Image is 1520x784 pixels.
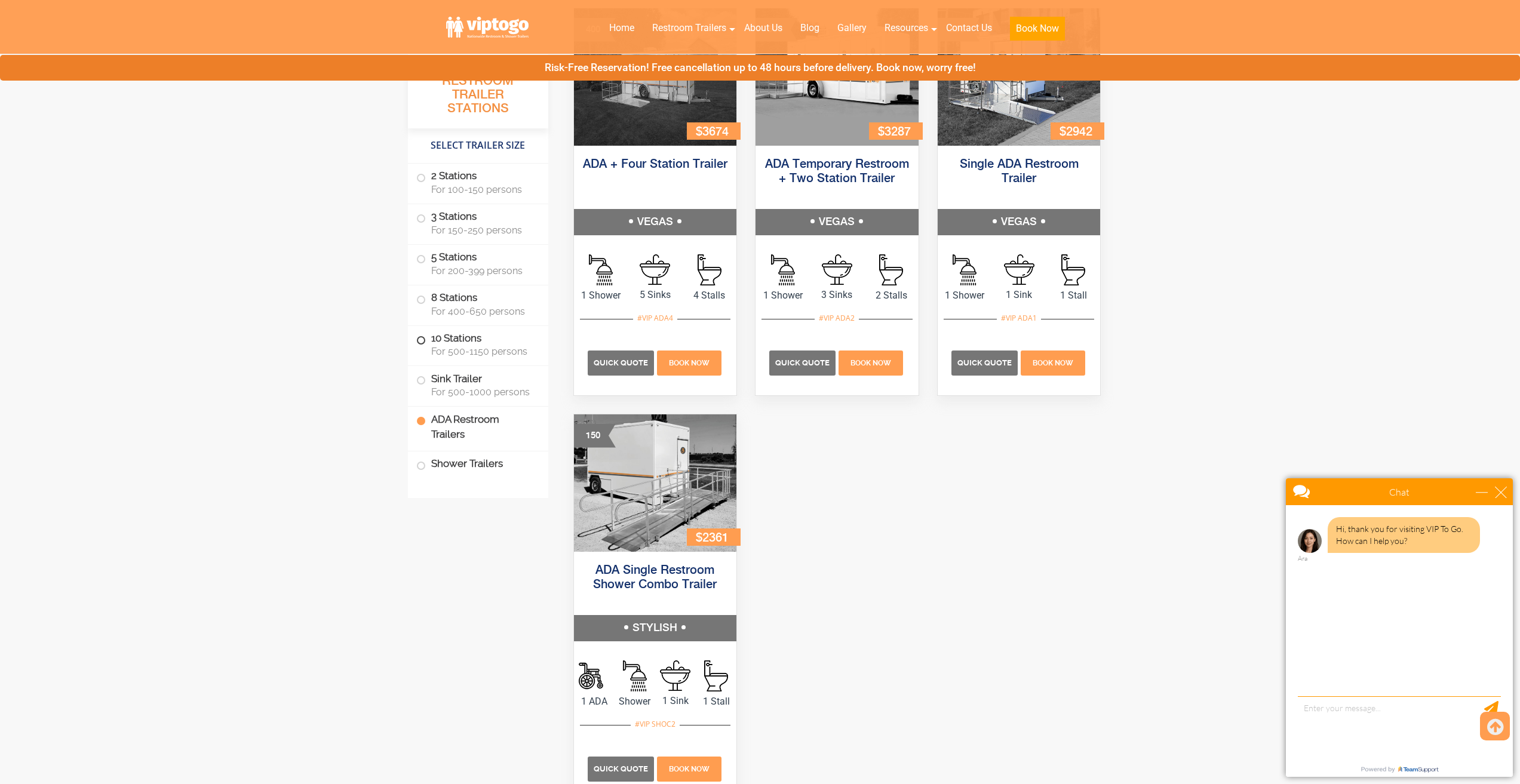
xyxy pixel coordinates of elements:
label: Shower Trailers [416,451,540,477]
span: For 100-150 persons [431,184,534,195]
a: Single ADA Restroom Trailer [960,158,1079,185]
a: ADA Temporary Restroom + Two Station Trailer [765,158,909,185]
img: an icon of Shower [953,254,977,285]
img: an icon of sink [660,660,690,691]
h5: VEGAS [574,209,737,235]
span: For 500-1000 persons [431,386,534,398]
img: an icon of stall [879,254,903,285]
a: Contact Us [937,15,1001,41]
label: 3 Stations [416,204,540,241]
span: Quick Quote [594,764,648,773]
a: Gallery [828,15,876,41]
label: 8 Stations [416,285,540,322]
span: 1 Shower [574,288,628,303]
img: an icon of sink [822,254,852,285]
span: Book Now [669,765,710,773]
span: 1 ADA [574,694,615,709]
div: #VIP ADA2 [815,310,859,326]
img: an icon of Shower [589,254,613,285]
a: Book Now [1001,15,1074,48]
span: 1 Sink [992,288,1046,302]
span: 1 Stall [696,694,736,709]
h4: Select Trailer Size [408,134,548,157]
span: 3 Sinks [810,288,864,302]
span: Quick Quote [594,358,648,367]
label: 10 Stations [416,326,540,363]
a: Quick Quote [588,356,656,368]
a: Blog [791,15,828,41]
span: 1 Shower [938,288,992,303]
a: Resources [876,15,937,41]
span: Book Now [669,359,710,367]
div: #VIP ADA1 [997,310,1041,326]
span: Quick Quote [775,358,830,367]
a: Restroom Trailers [643,15,735,41]
label: 5 Stations [416,245,540,282]
a: Quick Quote [769,356,837,368]
img: an icon of Shower [579,660,610,691]
div: $2942 [1051,122,1104,140]
label: 2 Stations [416,164,540,201]
span: 2 Stalls [864,288,919,303]
div: $3287 [869,122,923,140]
span: Quick Quote [957,358,1012,367]
span: 1 Stall [1046,288,1101,303]
img: an icon of Shower [771,254,795,285]
span: For 400-650 persons [431,306,534,317]
span: Book Now [1033,359,1073,367]
div: #VIP SHOC2 [631,717,680,732]
a: Book Now [1019,356,1086,368]
h5: VEGAS [938,209,1101,235]
a: Quick Quote [588,763,656,774]
span: 1 Sink [655,694,696,708]
a: Book Now [655,763,723,774]
div: 150 [574,424,616,448]
h5: VEGAS [756,209,919,235]
a: ADA Single Restroom Shower Combo Trailer [593,564,717,591]
a: Book Now [655,356,723,368]
iframe: Live Chat Box [1279,471,1520,784]
span: 1 Shower [756,288,810,303]
button: Book Now [1010,17,1065,41]
h5: STYLISH [574,615,737,641]
span: For 200-399 persons [431,265,534,276]
span: Book Now [850,359,891,367]
a: ADA + Four Station Trailer [583,158,727,171]
a: Quick Quote [951,356,1020,368]
img: an icon of sink [1004,254,1034,285]
span: 5 Sinks [628,288,682,302]
img: ADA Single Restroom Shower Combo Trailer [574,414,737,552]
div: #VIP ADA4 [633,310,677,326]
div: $2361 [687,528,741,546]
img: an icon of sink [640,254,670,285]
span: Shower [615,694,655,709]
span: For 150-250 persons [431,225,534,236]
a: Book Now [837,356,905,368]
a: Home [600,15,643,41]
span: For 500-1150 persons [431,346,534,357]
div: $3674 [687,122,741,140]
img: an icon of Shower [623,660,647,691]
img: an icon of stall [1061,254,1085,285]
label: ADA Restroom Trailers [416,407,540,447]
h3: All Portable Restroom Trailer Stations [408,57,548,128]
img: an icon of stall [698,254,721,285]
img: an icon of stall [704,660,728,691]
a: About Us [735,15,791,41]
span: 4 Stalls [682,288,736,303]
label: Sink Trailer [416,366,540,403]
